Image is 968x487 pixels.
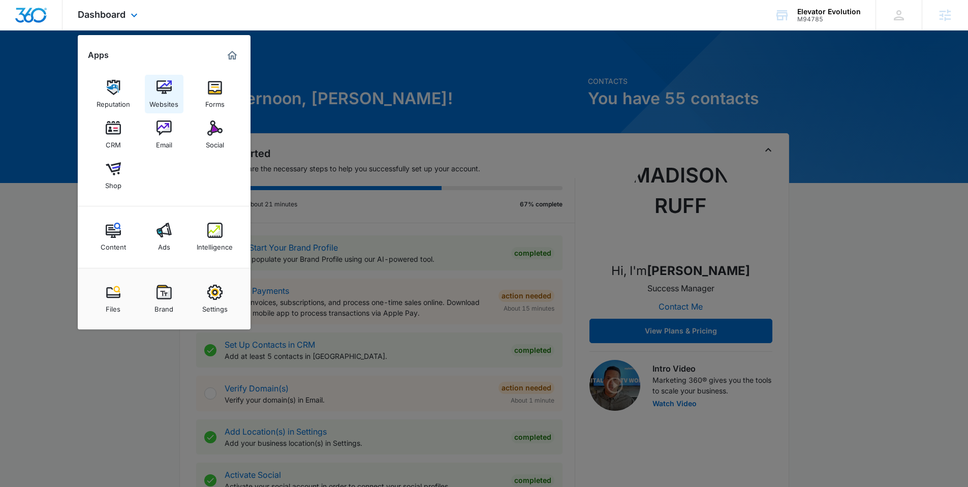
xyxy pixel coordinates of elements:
div: Intelligence [197,238,233,251]
a: Marketing 360® Dashboard [224,47,240,64]
a: Forms [196,75,234,113]
a: Social [196,115,234,154]
div: Forms [205,95,225,108]
div: Brand [154,300,173,313]
div: Social [206,136,224,149]
div: Settings [202,300,228,313]
div: Websites [149,95,178,108]
a: Email [145,115,183,154]
a: Files [94,280,133,318]
a: Intelligence [196,218,234,256]
div: Content [101,238,126,251]
div: account id [797,16,861,23]
h2: Apps [88,50,109,60]
span: Dashboard [78,9,126,20]
a: Shop [94,156,133,195]
div: Ads [158,238,170,251]
a: Brand [145,280,183,318]
div: Reputation [97,95,130,108]
div: account name [797,8,861,16]
div: Shop [105,176,121,190]
div: Email [156,136,172,149]
a: Websites [145,75,183,113]
a: Reputation [94,75,133,113]
a: Ads [145,218,183,256]
div: CRM [106,136,121,149]
a: Settings [196,280,234,318]
a: CRM [94,115,133,154]
div: Files [106,300,120,313]
a: Content [94,218,133,256]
